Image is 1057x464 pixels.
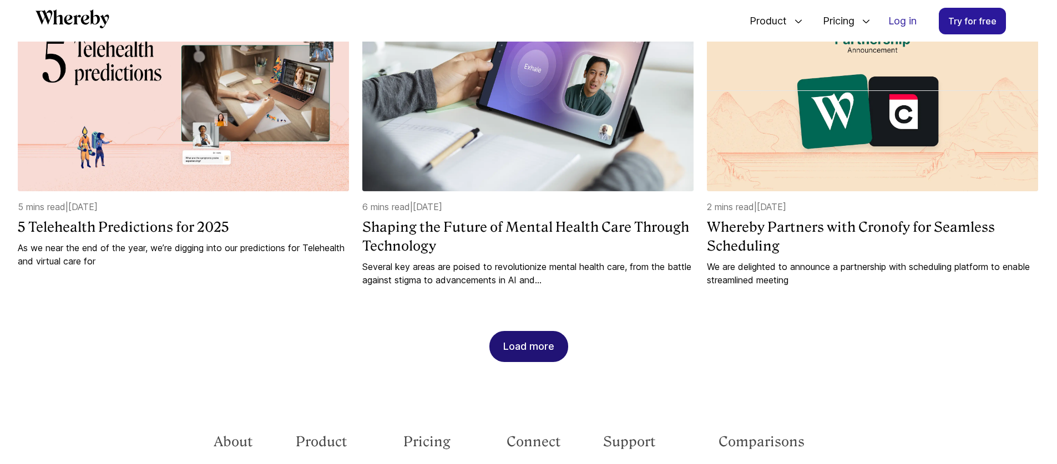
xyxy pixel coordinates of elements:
h3: Connect [507,433,561,451]
a: Whereby Partners with Cronofy for Seamless Scheduling [707,218,1038,255]
a: Several key areas are poised to revolutionize mental health care, from the battle against stigma ... [362,260,694,287]
a: We are delighted to announce a partnership with scheduling platform to enable streamlined meeting [707,260,1038,287]
svg: Whereby [36,9,109,28]
a: As we near the end of the year, we’re digging into our predictions for Telehealth and virtual car... [18,241,349,268]
p: 6 mins read | [DATE] [362,200,694,213]
button: Load more [489,331,568,362]
a: Shaping the Future of Mental Health Care Through Technology [362,218,694,255]
span: Product [739,3,790,39]
h3: Support [603,433,676,451]
a: Log in [879,8,925,34]
h3: About [214,433,254,451]
p: 2 mins read | [DATE] [707,200,1038,213]
a: 5 Telehealth Predictions for 2025 [18,218,349,237]
a: Try for free [939,8,1006,34]
p: 5 mins read | [DATE] [18,200,349,213]
div: Load more [503,332,554,361]
a: Whereby [36,9,109,32]
h3: Comparisons [719,433,843,451]
span: Pricing [812,3,857,39]
h3: Product [296,433,361,451]
h3: Pricing [403,433,464,451]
